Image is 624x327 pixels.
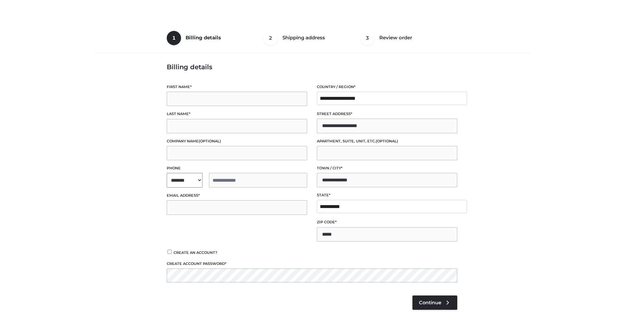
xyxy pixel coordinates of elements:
[317,165,457,171] label: Town / City
[186,34,221,41] span: Billing details
[264,31,278,45] span: 2
[317,219,457,225] label: ZIP Code
[282,34,325,41] span: Shipping address
[167,250,173,254] input: Create an account?
[379,34,412,41] span: Review order
[317,192,457,198] label: State
[167,165,307,171] label: Phone
[376,139,398,143] span: (optional)
[317,84,457,90] label: Country / Region
[167,261,457,267] label: Create account password
[412,295,457,310] a: Continue
[167,31,181,45] span: 1
[174,250,217,255] span: Create an account?
[317,138,457,144] label: Apartment, suite, unit, etc.
[419,300,441,306] span: Continue
[167,138,307,144] label: Company name
[199,139,221,143] span: (optional)
[360,31,375,45] span: 3
[167,192,307,199] label: Email address
[167,63,457,71] h3: Billing details
[167,84,307,90] label: First name
[317,111,457,117] label: Street address
[167,111,307,117] label: Last name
